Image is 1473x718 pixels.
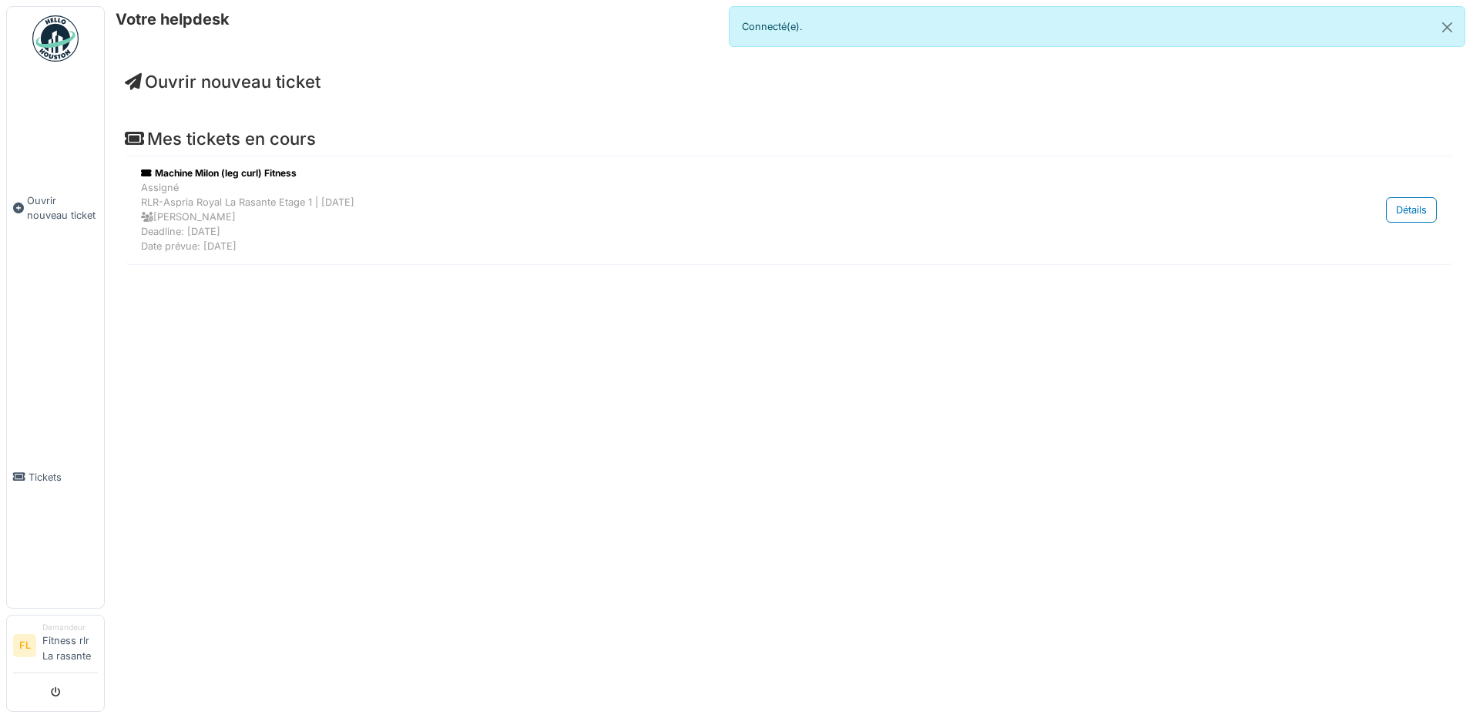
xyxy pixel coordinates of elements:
[1430,7,1465,48] button: Close
[7,70,104,347] a: Ouvrir nouveau ticket
[141,180,1248,254] div: Assigné RLR-Aspria Royal La Rasante Etage 1 | [DATE] [PERSON_NAME] Deadline: [DATE] Date prévue: ...
[27,193,98,223] span: Ouvrir nouveau ticket
[7,347,104,608] a: Tickets
[125,72,320,92] a: Ouvrir nouveau ticket
[13,634,36,657] li: FL
[42,622,98,633] div: Demandeur
[729,6,1465,47] div: Connecté(e).
[125,129,1453,149] h4: Mes tickets en cours
[116,10,230,29] h6: Votre helpdesk
[1386,197,1437,223] div: Détails
[29,470,98,485] span: Tickets
[137,163,1441,258] a: Machine Milon (leg curl) Fitness AssignéRLR-Aspria Royal La Rasante Etage 1 | [DATE] [PERSON_NAME...
[32,15,79,62] img: Badge_color-CXgf-gQk.svg
[13,622,98,673] a: FL DemandeurFitness rlr La rasante
[42,622,98,669] li: Fitness rlr La rasante
[141,166,1248,180] div: Machine Milon (leg curl) Fitness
